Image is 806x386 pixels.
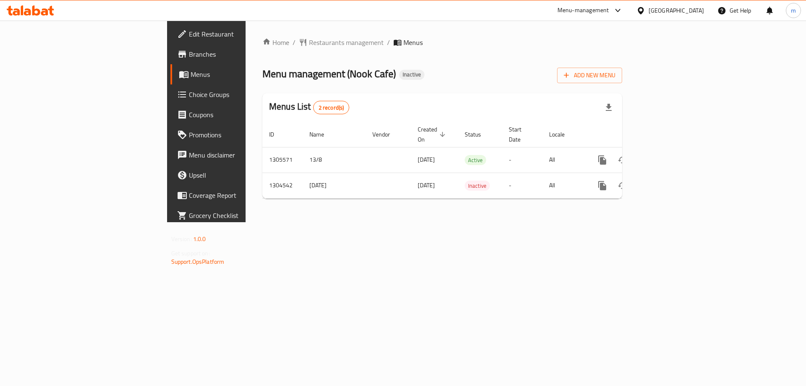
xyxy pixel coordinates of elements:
[399,70,424,80] div: Inactive
[171,256,225,267] a: Support.OpsPlatform
[170,84,302,105] a: Choice Groups
[170,185,302,205] a: Coverage Report
[309,37,384,47] span: Restaurants management
[465,181,490,191] span: Inactive
[502,173,542,198] td: -
[557,5,609,16] div: Menu-management
[170,165,302,185] a: Upsell
[189,89,295,100] span: Choice Groups
[170,105,302,125] a: Coupons
[262,122,680,199] table: enhanced table
[170,205,302,226] a: Grocery Checklist
[399,71,424,78] span: Inactive
[189,210,295,221] span: Grocery Checklist
[189,150,295,160] span: Menu disclaimer
[189,130,295,140] span: Promotions
[418,180,435,191] span: [DATE]
[418,154,435,165] span: [DATE]
[403,37,423,47] span: Menus
[170,145,302,165] a: Menu disclaimer
[542,147,586,173] td: All
[465,129,492,139] span: Status
[612,176,633,196] button: Change Status
[191,69,295,79] span: Menus
[502,147,542,173] td: -
[314,104,349,112] span: 2 record(s)
[649,6,704,15] div: [GEOGRAPHIC_DATA]
[189,190,295,200] span: Coverage Report
[189,170,295,180] span: Upsell
[564,70,615,81] span: Add New Menu
[269,100,349,114] h2: Menus List
[170,64,302,84] a: Menus
[387,37,390,47] li: /
[557,68,622,83] button: Add New Menu
[509,124,532,144] span: Start Date
[171,248,210,259] span: Get support on:
[309,129,335,139] span: Name
[586,122,680,147] th: Actions
[791,6,796,15] span: m
[269,129,285,139] span: ID
[592,150,612,170] button: more
[372,129,401,139] span: Vendor
[418,124,448,144] span: Created On
[262,64,396,83] span: Menu management ( Nook Cafe )
[542,173,586,198] td: All
[262,37,622,47] nav: breadcrumb
[170,24,302,44] a: Edit Restaurant
[549,129,576,139] span: Locale
[299,37,384,47] a: Restaurants management
[170,44,302,64] a: Branches
[170,125,302,145] a: Promotions
[193,234,206,244] span: 1.0.0
[171,234,192,244] span: Version:
[303,173,366,198] td: [DATE]
[189,49,295,59] span: Branches
[592,176,612,196] button: more
[313,101,350,114] div: Total records count
[599,97,619,118] div: Export file
[612,150,633,170] button: Change Status
[189,29,295,39] span: Edit Restaurant
[303,147,366,173] td: 13/8
[189,110,295,120] span: Coupons
[465,155,486,165] span: Active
